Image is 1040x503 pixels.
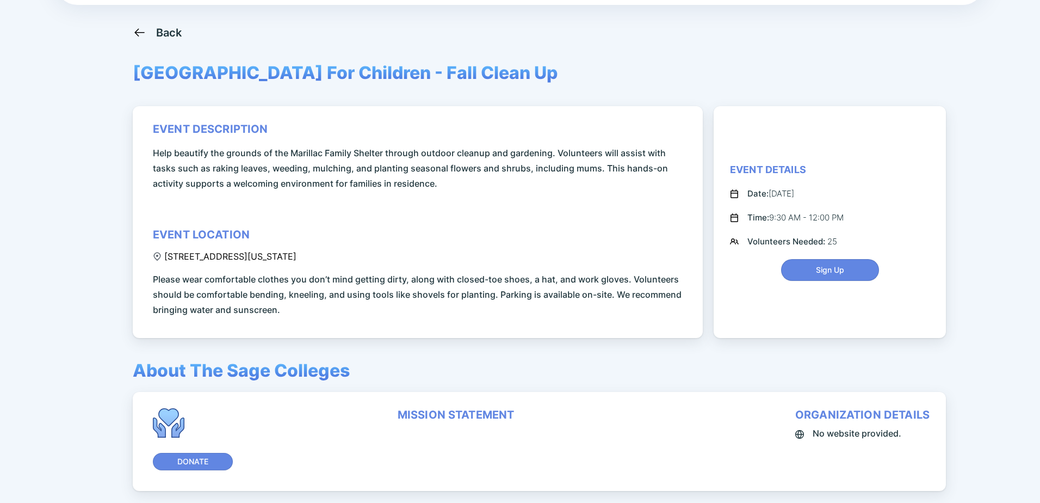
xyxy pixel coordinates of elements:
span: Date: [747,188,769,199]
span: [GEOGRAPHIC_DATA] For Children - Fall Clean Up [133,62,558,83]
span: Time: [747,212,769,223]
div: 9:30 AM - 12:00 PM [747,211,844,224]
span: Help beautify the grounds of the Marillac Family Shelter through outdoor cleanup and gardening. V... [153,145,686,191]
div: event description [153,122,268,136]
span: Volunteers Needed: [747,236,827,247]
button: Sign Up [781,259,879,281]
div: event location [153,228,250,241]
button: Donate [153,453,233,470]
span: Sign Up [816,265,844,275]
span: About The Sage Colleges [133,360,350,381]
div: [DATE] [747,187,794,200]
div: 25 [747,235,837,248]
span: Please wear comfortable clothes you don’t mind getting dirty, along with closed-toe shoes, a hat,... [153,272,686,317]
div: Event Details [730,163,806,176]
span: No website provided. [813,426,901,441]
div: organization details [795,408,930,421]
span: Donate [177,456,208,467]
div: Back [156,26,182,39]
div: mission statement [398,408,515,421]
div: [STREET_ADDRESS][US_STATE] [153,251,296,262]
